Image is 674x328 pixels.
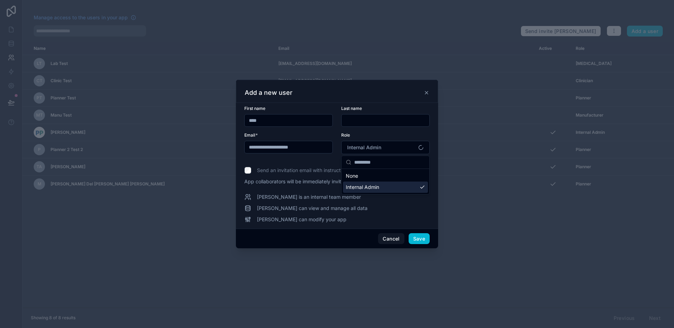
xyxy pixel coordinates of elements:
[244,167,251,174] input: Send an invitation email with instructions to log in
[409,233,430,244] button: Save
[346,184,379,191] span: Internal Admin
[341,132,350,138] span: Role
[341,106,362,111] span: Last name
[244,106,265,111] span: First name
[347,144,381,151] span: Internal Admin
[244,178,430,185] span: App collaborators will be immediately invited to collaborate on this app
[341,141,430,154] button: Select Button
[244,132,255,138] span: Email
[257,167,370,174] span: Send an invitation email with instructions to log in
[342,169,429,194] div: Suggestions
[378,233,404,244] button: Cancel
[257,205,368,212] span: [PERSON_NAME] can view and manage all data
[343,170,428,182] div: None
[245,88,292,97] h3: Add a new user
[257,193,361,201] span: [PERSON_NAME] is an internal team member
[257,216,346,223] span: [PERSON_NAME] can modify your app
